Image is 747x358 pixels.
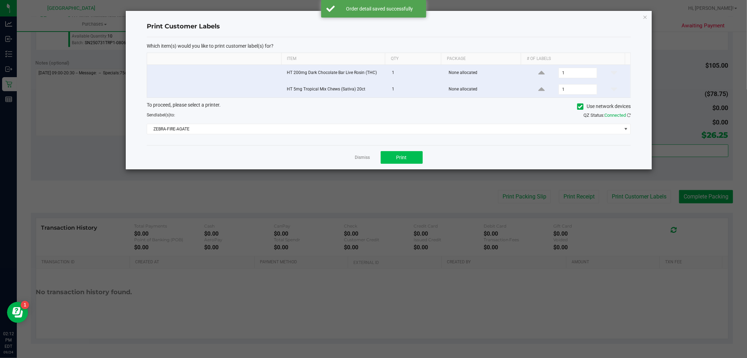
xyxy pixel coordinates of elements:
td: HT 200mg Dark Chocolate Bar Live Rosin (THC) [283,65,388,81]
div: To proceed, please select a printer. [141,101,636,112]
label: Use network devices [577,103,631,110]
td: 1 [388,65,444,81]
span: label(s) [156,113,170,117]
div: Order detail saved successfully [339,5,421,12]
th: Package [441,53,521,65]
p: Which item(s) would you like to print customer label(s) for? [147,43,631,49]
td: None allocated [444,81,525,97]
span: QZ Status: [583,113,631,118]
iframe: Resource center unread badge [21,301,29,309]
span: Send to: [147,113,175,117]
td: 1 [388,81,444,97]
td: None allocated [444,65,525,81]
button: Print [381,151,423,164]
th: Qty [385,53,441,65]
th: # of labels [521,53,624,65]
a: Dismiss [355,155,370,161]
th: Item [281,53,385,65]
span: ZEBRA-FIRE-AGATE [147,124,622,134]
iframe: Resource center [7,302,28,323]
td: HT 5mg Tropical Mix Chews (Sativa) 20ct [283,81,388,97]
span: Connected [604,113,626,118]
h4: Print Customer Labels [147,22,631,31]
span: Print [396,155,407,160]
